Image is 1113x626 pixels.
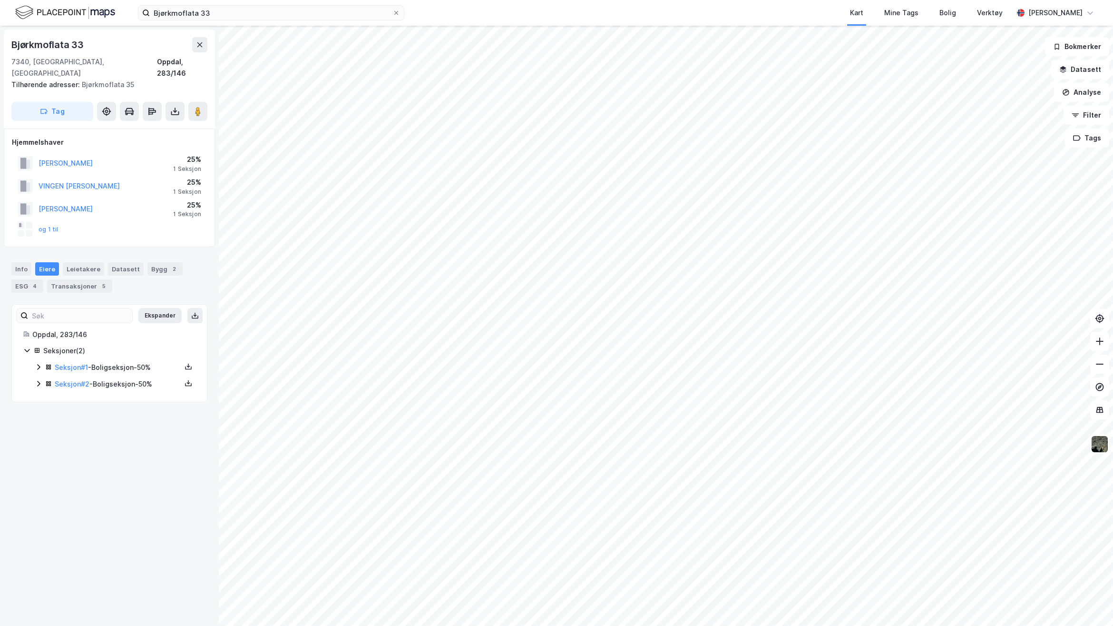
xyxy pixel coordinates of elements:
div: Bjørkmoflata 35 [11,79,200,90]
div: 25% [173,199,201,211]
div: 25% [173,154,201,165]
input: Søk [28,308,132,323]
div: Verktøy [977,7,1003,19]
button: Ekspander [138,308,182,323]
img: 9k= [1091,435,1109,453]
div: 1 Seksjon [173,165,201,173]
div: 7340, [GEOGRAPHIC_DATA], [GEOGRAPHIC_DATA] [11,56,157,79]
div: ESG [11,279,43,293]
div: Mine Tags [884,7,918,19]
div: Hjemmelshaver [12,137,207,148]
button: Bokmerker [1045,37,1109,56]
div: 25% [173,177,201,188]
img: logo.f888ab2527a4732fd821a326f86c7f29.svg [15,4,115,21]
div: Eiere [35,262,59,276]
div: 4 [30,281,39,291]
button: Datasett [1051,60,1109,79]
div: Kontrollprogram for chat [1065,580,1113,626]
span: Tilhørende adresser: [11,80,82,89]
div: Seksjoner ( 2 ) [43,345,195,357]
button: Tags [1065,129,1109,148]
div: Leietakere [63,262,104,276]
input: Søk på adresse, matrikkel, gårdeiere, leietakere eller personer [150,6,392,20]
div: [PERSON_NAME] [1028,7,1083,19]
div: Info [11,262,31,276]
iframe: Chat Widget [1065,580,1113,626]
div: Oppdal, 283/146 [157,56,207,79]
a: Seksjon#2 [55,380,89,388]
div: Transaksjoner [47,279,112,293]
div: Bolig [939,7,956,19]
div: 5 [99,281,108,291]
div: - Boligseksjon - 50% [55,362,181,373]
a: Seksjon#1 [55,363,88,371]
div: Datasett [108,262,144,276]
div: Bjørkmoflata 33 [11,37,86,52]
div: Oppdal, 283/146 [32,329,195,340]
button: Analyse [1054,83,1109,102]
div: 2 [169,264,179,274]
div: 1 Seksjon [173,210,201,218]
div: 1 Seksjon [173,188,201,196]
button: Filter [1064,106,1109,125]
div: Bygg [147,262,183,276]
div: - Boligseksjon - 50% [55,378,181,390]
button: Tag [11,102,93,121]
div: Kart [850,7,863,19]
